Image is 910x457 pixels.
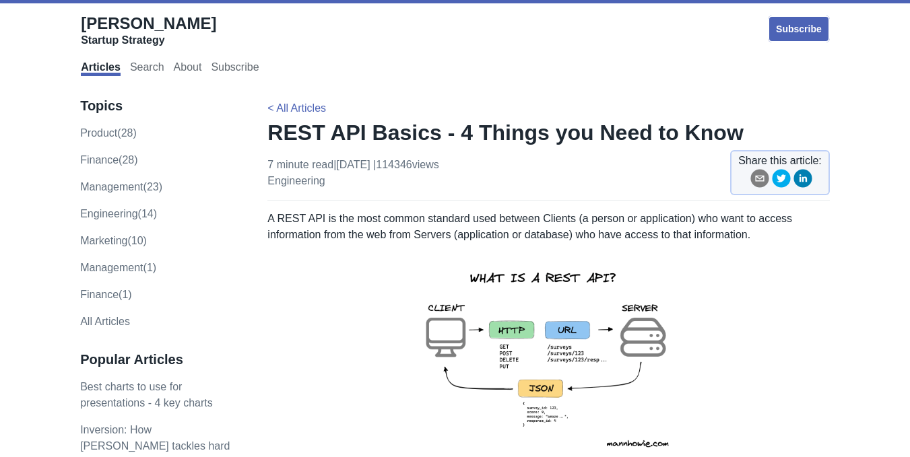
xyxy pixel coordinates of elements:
[81,14,216,32] span: [PERSON_NAME]
[80,235,147,246] a: marketing(10)
[174,61,202,76] a: About
[267,211,829,243] p: A REST API is the most common standard used between Clients (a person or application) who want to...
[80,351,239,368] h3: Popular Articles
[373,159,439,170] span: | 114346 views
[80,262,156,273] a: Management(1)
[267,119,829,146] h1: REST API Basics - 4 Things you Need to Know
[80,154,137,166] a: finance(28)
[211,61,259,76] a: Subscribe
[81,61,121,76] a: Articles
[81,34,216,47] div: Startup Strategy
[80,381,213,409] a: Best charts to use for presentations - 4 key charts
[80,289,131,300] a: Finance(1)
[772,169,791,192] button: twitter
[80,208,157,219] a: engineering(14)
[80,316,130,327] a: All Articles
[80,181,162,192] a: management(23)
[81,13,216,47] a: [PERSON_NAME]Startup Strategy
[80,98,239,114] h3: Topics
[130,61,164,76] a: Search
[267,157,438,189] p: 7 minute read | [DATE]
[750,169,769,192] button: email
[793,169,812,192] button: linkedin
[267,102,326,114] a: < All Articles
[80,127,137,139] a: product(28)
[267,175,325,186] a: engineering
[738,153,822,169] span: Share this article:
[768,15,830,42] a: Subscribe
